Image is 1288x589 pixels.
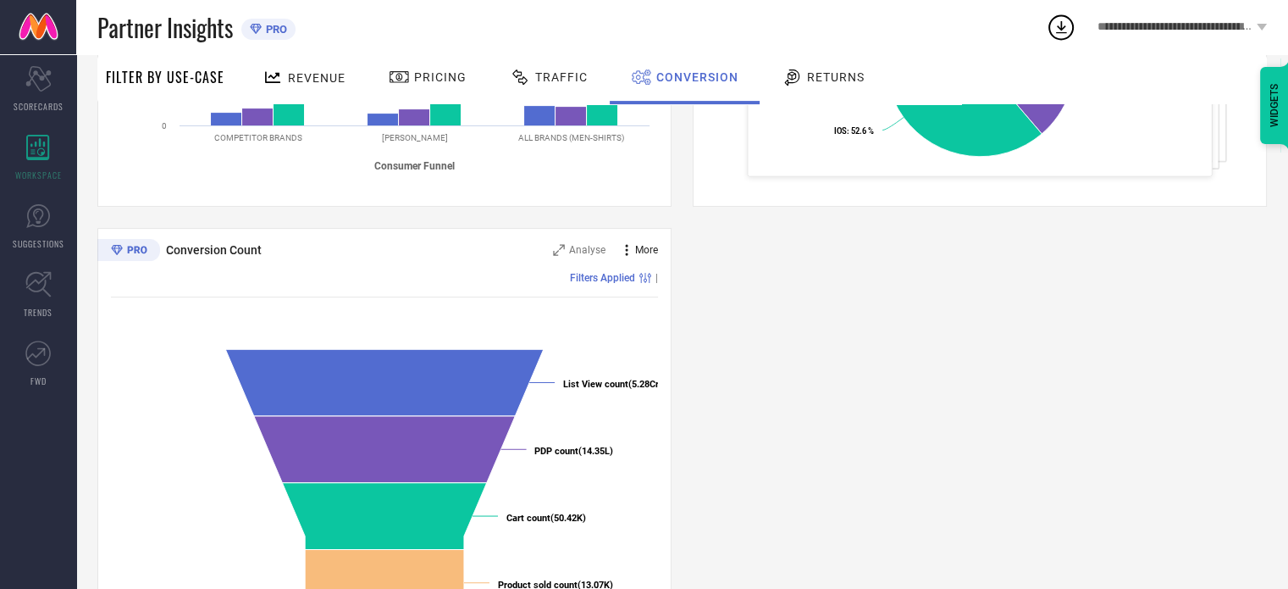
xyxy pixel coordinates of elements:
span: SCORECARDS [14,100,64,113]
span: Partner Insights [97,10,233,45]
span: | [655,272,658,284]
span: SUGGESTIONS [13,237,64,250]
span: TRENDS [24,306,53,319]
span: WORKSPACE [15,169,62,181]
tspan: PDP count [534,446,578,457]
span: Revenue [288,71,345,85]
text: 0 [162,121,167,131]
span: Conversion [656,70,738,84]
tspan: Cart count [506,513,550,524]
div: Premium [97,239,160,264]
span: Analyse [569,244,605,256]
span: Pricing [414,70,467,84]
div: Open download list [1046,12,1076,42]
span: PRO [262,23,287,36]
span: FWD [30,375,47,387]
text: (50.42K) [506,513,586,524]
span: Filters Applied [570,272,635,284]
svg: Zoom [553,244,565,256]
span: Traffic [535,70,588,84]
tspan: Consumer Funnel [374,160,455,172]
span: Conversion Count [166,243,262,257]
tspan: IOS [834,126,847,136]
span: More [635,244,658,256]
text: (14.35L) [534,446,613,457]
tspan: List View count [563,379,628,390]
text: ALL BRANDS (MEN-SHIRTS) [518,133,624,142]
text: : 52.6 % [834,126,874,136]
text: [PERSON_NAME] [382,133,448,142]
span: Filter By Use-Case [106,67,224,87]
span: Returns [807,70,865,84]
text: (5.28Cr) [563,379,662,390]
text: COMPETITOR BRANDS [214,133,302,142]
